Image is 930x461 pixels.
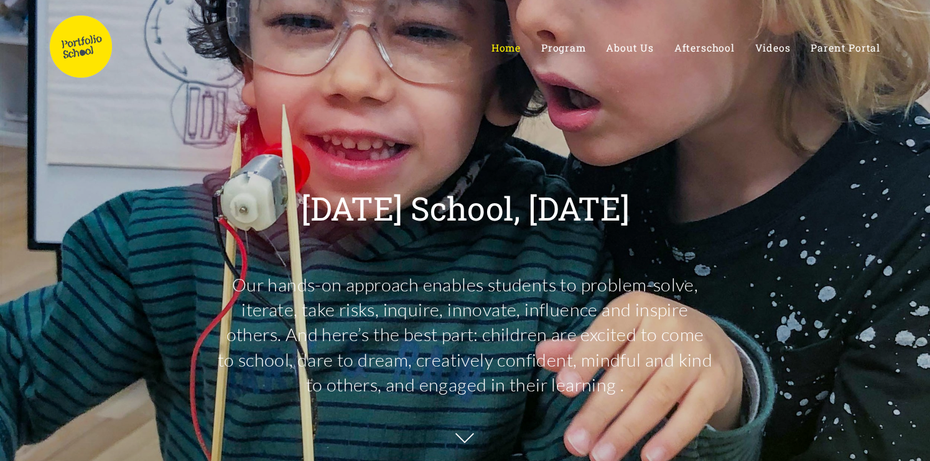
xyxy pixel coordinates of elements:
a: Afterschool [674,42,735,53]
p: Our hands-on approach enables students to problem-solve, iterate, take risks, inquire, innovate, ... [216,272,714,398]
span: About Us [606,41,653,54]
a: Home [491,42,521,53]
a: Videos [755,42,791,53]
a: Parent Portal [811,42,880,53]
img: Portfolio School [50,16,112,78]
span: Home [491,41,521,54]
span: Videos [755,41,791,54]
p: [DATE] School, [DATE] [301,192,630,224]
span: Afterschool [674,41,735,54]
span: Program [541,41,586,54]
span: Parent Portal [811,41,880,54]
